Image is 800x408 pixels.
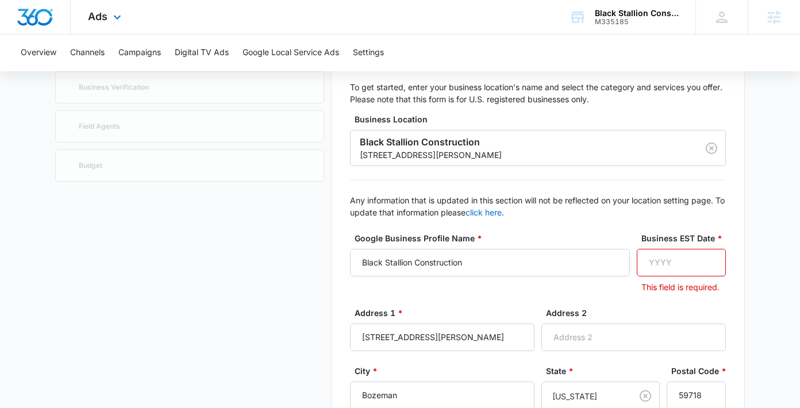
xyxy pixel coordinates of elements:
[88,10,107,22] span: Ads
[702,139,721,157] button: Clear
[541,324,726,351] input: Address 2
[360,149,502,161] p: [STREET_ADDRESS][PERSON_NAME]
[114,67,124,76] img: tab_keywords_by_traffic_grey.svg
[671,365,730,377] label: Postal Code
[636,387,655,405] button: Clear
[21,34,56,71] button: Overview
[355,113,730,125] label: Business Location
[350,194,726,218] p: Any information that is updated in this section will not be reflected on your location setting pa...
[641,281,726,293] p: This field is required.
[466,207,502,217] a: click here
[355,307,539,319] label: Address 1
[641,232,730,244] label: Business EST Date
[118,34,161,71] button: Campaigns
[18,18,28,28] img: logo_orange.svg
[350,249,630,276] input: Google Business Profile Name
[546,307,730,319] label: Address 2
[127,68,194,75] div: Keywords by Traffic
[355,232,634,244] label: Google Business Profile Name
[243,34,339,71] button: Google Local Service Ads
[637,249,726,276] input: YYYY
[360,135,502,149] p: Black Stallion Construction
[175,34,229,71] button: Digital TV Ads
[353,34,384,71] button: Settings
[70,34,105,71] button: Channels
[350,81,726,105] p: To get started, enter your business location's name and select the category and services you offe...
[30,30,126,39] div: Domain: [DOMAIN_NAME]
[350,324,534,351] input: Address 1
[31,67,40,76] img: tab_domain_overview_orange.svg
[355,365,539,377] label: City
[595,18,679,26] div: account id
[595,9,679,18] div: account name
[546,365,664,377] label: State
[44,68,103,75] div: Domain Overview
[32,18,56,28] div: v 4.0.25
[18,30,28,39] img: website_grey.svg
